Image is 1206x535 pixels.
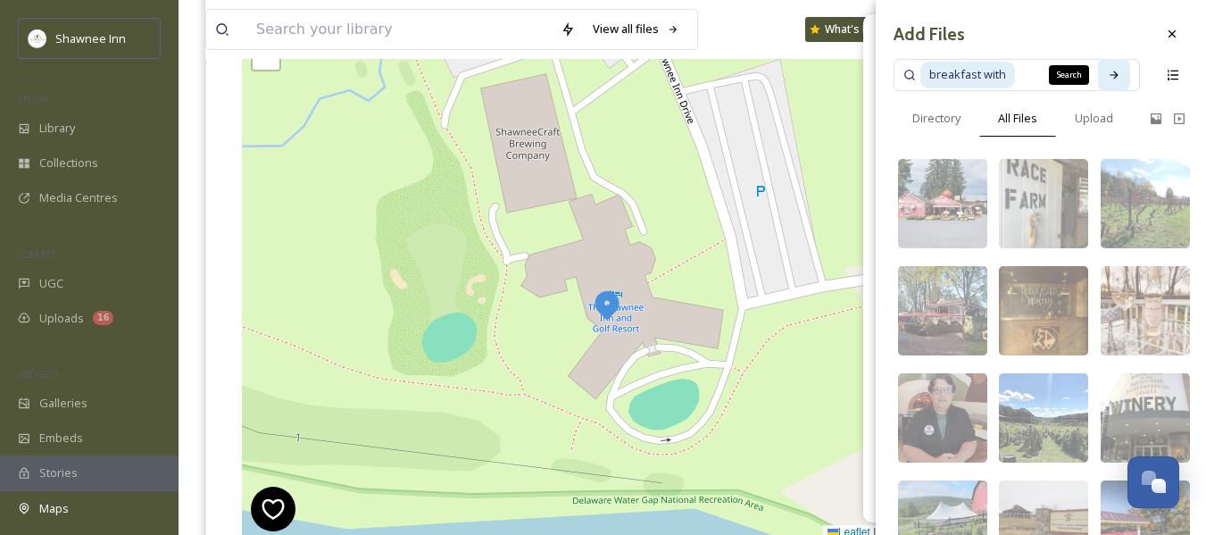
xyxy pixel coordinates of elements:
[93,311,113,325] div: 16
[998,110,1037,127] span: All Files
[39,275,63,292] span: UGC
[247,10,552,49] input: Search your library
[999,159,1088,248] img: ae4f6043-eff0-4fa0-ac70-4257fc43fc43.jpg
[29,29,46,47] img: shawnee-300x300.jpg
[1101,159,1190,248] img: e65e1c17-c902-450f-9463-1e7daafaa198.jpg
[261,45,272,67] span: −
[39,500,69,517] span: Maps
[18,92,49,105] span: MEDIA
[39,310,84,327] span: Uploads
[999,373,1088,463] img: 76522ee6-1786-4bc1-8586-236512756dda.jpg
[920,62,1015,88] span: breakfast with
[1075,110,1113,127] span: Upload
[894,21,965,47] h3: Add Files
[39,395,87,412] span: Galleries
[1127,456,1179,508] button: Open Chat
[39,120,75,137] span: Library
[39,155,98,171] span: Collections
[1101,266,1190,355] img: b1c19070-aaf9-4724-9abe-cb999dd8169b.jpg
[898,266,987,355] img: d5eb053c-3b64-41c9-b563-2dc34b700ef1.jpg
[1101,373,1190,463] img: cdd866d3-7f92-4ff6-bf37-116afe814b95.jpg
[805,17,894,42] a: What's New
[18,247,56,261] span: COLLECT
[898,373,987,463] img: f1f9578f-f6ff-47e1-9a52-fe1ebb29e43b.jpg
[39,189,118,206] span: Media Centres
[584,12,688,46] a: View all files
[18,367,59,380] span: WIDGETS
[55,30,126,46] span: Shawnee Inn
[39,430,83,447] span: Embeds
[591,288,623,321] img: Marker
[1049,65,1089,85] div: Search
[999,266,1088,355] img: 853bf5bd-aa52-4712-addb-bc201fe892a3.jpg
[912,110,961,127] span: Directory
[898,159,987,248] img: dbd0fe9a-5a7c-4a99-b1fc-8270b5c0bd74.jpg
[39,464,78,481] span: Stories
